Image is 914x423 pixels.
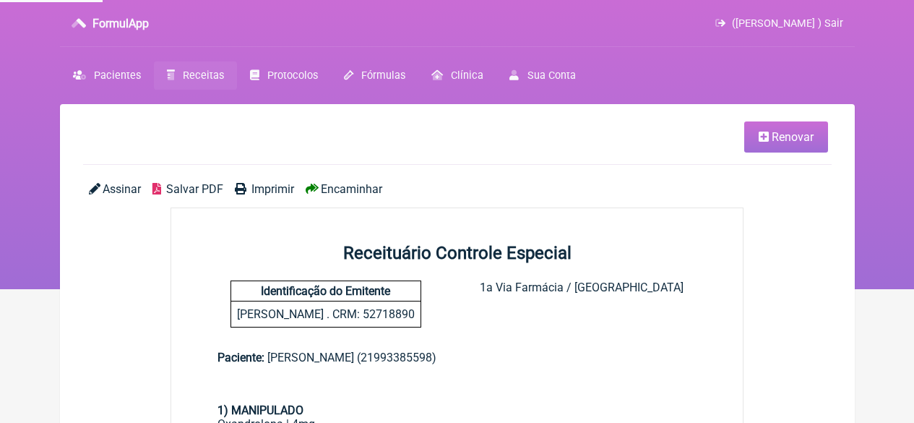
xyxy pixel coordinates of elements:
span: Encaminhar [321,182,382,196]
a: Encaminhar [306,182,382,196]
p: [PERSON_NAME] . CRM: 52718890 [231,302,421,327]
div: 1a Via Farmácia / [GEOGRAPHIC_DATA] [480,281,684,328]
h4: Identificação do Emitente [231,281,421,302]
span: Protocolos [267,69,318,82]
span: Sua Conta [527,69,576,82]
span: Receitas [183,69,224,82]
a: Sua Conta [496,61,588,90]
span: ([PERSON_NAME] ) Sair [732,17,843,30]
a: Fórmulas [331,61,418,90]
strong: 1) MANIPULADO [217,403,303,417]
a: Protocolos [237,61,331,90]
div: [PERSON_NAME] (21993385598) [217,351,697,364]
a: Receitas [154,61,237,90]
span: Renovar [772,130,814,144]
a: ([PERSON_NAME] ) Sair [715,17,842,30]
span: Assinar [103,182,141,196]
span: Imprimir [251,182,294,196]
a: Assinar [89,182,141,196]
a: Imprimir [235,182,294,196]
a: Salvar PDF [152,182,223,196]
a: Pacientes [60,61,154,90]
span: Salvar PDF [166,182,223,196]
span: Clínica [451,69,483,82]
a: Renovar [744,121,828,153]
h2: Receituário Controle Especial [171,243,743,263]
span: Pacientes [94,69,141,82]
a: Clínica [418,61,496,90]
span: Paciente: [217,351,264,364]
h3: FormulApp [92,17,149,30]
span: Fórmulas [361,69,405,82]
